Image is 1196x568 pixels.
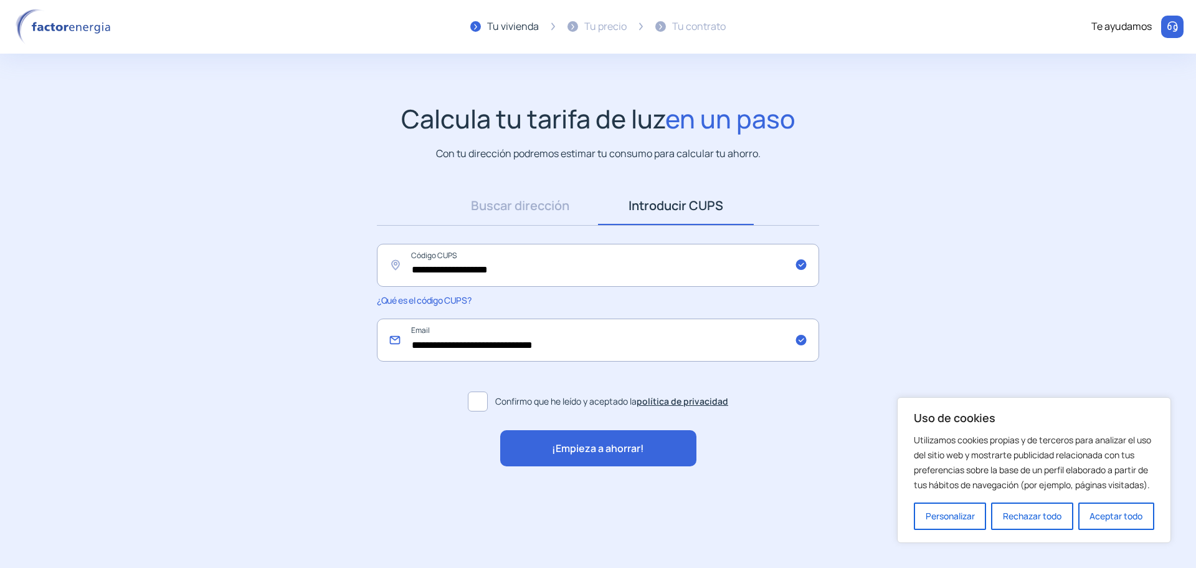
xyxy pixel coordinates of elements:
div: Tu vivienda [487,19,539,35]
div: Te ayudamos [1091,19,1152,35]
button: Rechazar todo [991,503,1073,530]
p: Con tu dirección podremos estimar tu consumo para calcular tu ahorro. [436,146,761,161]
button: Aceptar todo [1078,503,1154,530]
a: política de privacidad [637,395,728,407]
p: Uso de cookies [914,410,1154,425]
img: llamar [1166,21,1179,33]
a: Introducir CUPS [598,186,754,225]
a: Buscar dirección [442,186,598,225]
span: en un paso [665,101,795,136]
p: Utilizamos cookies propias y de terceros para analizar el uso del sitio web y mostrarte publicida... [914,433,1154,493]
div: Tu precio [584,19,627,35]
button: Personalizar [914,503,986,530]
div: Tu contrato [672,19,726,35]
span: ¿Qué es el código CUPS? [377,294,471,306]
span: ¡Empieza a ahorrar! [552,441,644,457]
div: Uso de cookies [897,397,1171,543]
h1: Calcula tu tarifa de luz [401,103,795,134]
img: logo factor [12,9,118,45]
span: Confirmo que he leído y aceptado la [495,395,728,408]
